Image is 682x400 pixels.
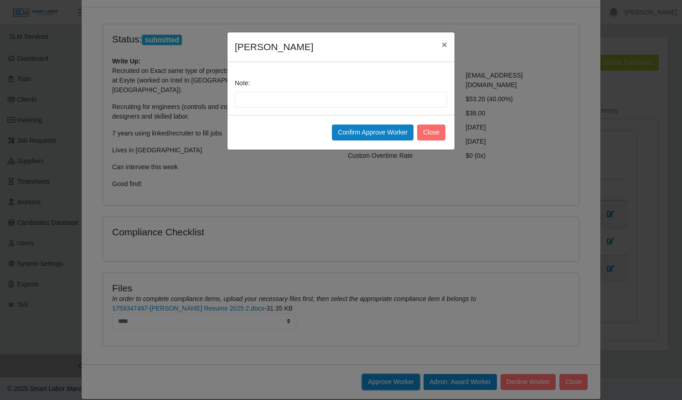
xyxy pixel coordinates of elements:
label: Note: [235,78,250,88]
span: × [442,39,447,50]
button: Close [434,32,455,57]
h4: [PERSON_NAME] [235,40,314,54]
button: Close [417,125,445,140]
button: Confirm Approve Worker [332,125,413,140]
